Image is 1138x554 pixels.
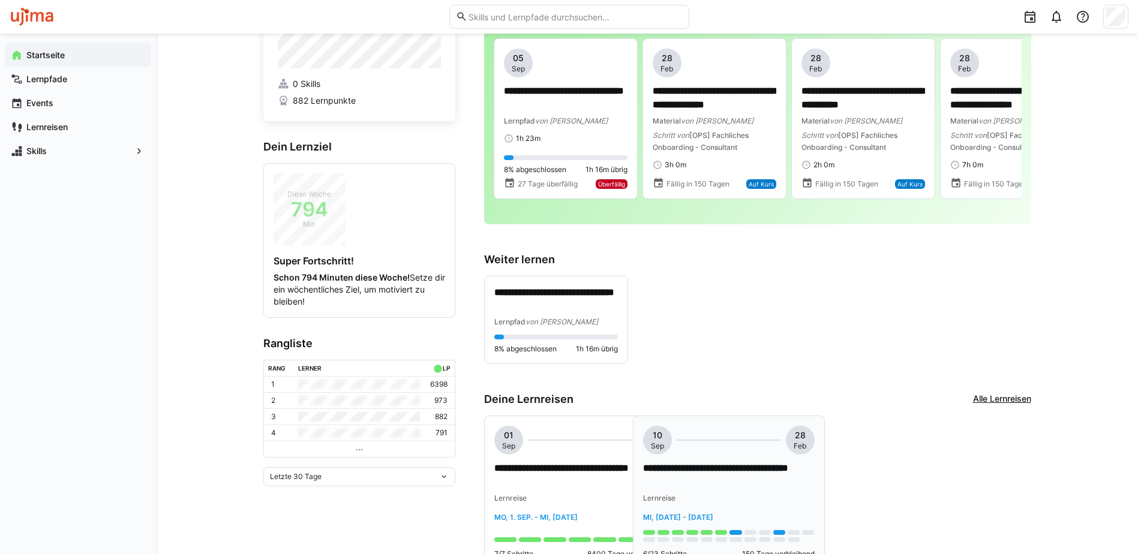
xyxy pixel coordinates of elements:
[271,380,275,389] p: 1
[653,131,689,140] span: Schritt von
[681,116,753,125] span: von [PERSON_NAME]
[653,116,681,125] span: Material
[959,52,970,64] span: 28
[978,116,1051,125] span: von [PERSON_NAME]
[897,180,923,188] span: Auf Kurs
[585,165,627,174] span: 1h 16m übrig
[263,140,455,153] h3: Dein Lernziel
[651,441,664,451] span: Sep
[271,412,276,421] p: 3
[271,428,276,438] p: 4
[653,429,662,441] span: 10
[653,131,749,152] span: [OPS] Fachliches Onboarding - Consultant
[535,116,608,125] span: von [PERSON_NAME]
[484,393,573,406] h3: Deine Lernreisen
[813,160,834,170] span: 2h 0m
[271,396,275,405] p: 2
[576,344,618,354] span: 1h 16m übrig
[809,64,822,74] span: Feb
[815,179,878,189] span: Fällig in 150 Tagen
[293,78,320,90] span: 0 Skills
[795,429,806,441] span: 28
[516,134,541,143] span: 1h 23m
[270,472,322,481] span: Letzte 30 Tage
[274,272,410,282] strong: Schon 794 Minuten diese Woche!
[964,179,1027,189] span: Fällig in 150 Tagen
[950,131,1046,152] span: [OPS] Fachliches Onboarding - Consultant
[950,116,978,125] span: Material
[504,165,566,174] span: 8% abgeschlossen
[794,441,806,451] span: Feb
[436,428,448,438] p: 791
[443,365,450,372] div: LP
[494,344,557,354] span: 8% abgeschlossen
[662,52,672,64] span: 28
[830,116,902,125] span: von [PERSON_NAME]
[278,78,441,90] a: 0 Skills
[962,160,983,170] span: 7h 0m
[467,11,682,22] input: Skills und Lernpfade durchsuchen…
[973,393,1031,406] a: Alle Lernreisen
[484,253,1031,266] h3: Weiter lernen
[494,513,578,522] span: Mo, 1. Sep. - Mi, [DATE]
[643,513,713,522] span: Mi, [DATE] - [DATE]
[435,412,448,421] p: 882
[660,64,673,74] span: Feb
[958,64,971,74] span: Feb
[430,380,448,389] p: 6398
[494,317,526,326] span: Lernpfad
[801,131,897,152] span: [OPS] Fachliches Onboarding - Consultant
[643,493,675,502] span: Lernreise
[513,52,524,64] span: 05
[504,116,535,125] span: Lernpfad
[801,116,830,125] span: Material
[494,493,527,502] span: Lernreise
[268,365,286,372] div: Rang
[512,64,525,74] span: Sep
[504,429,514,441] span: 01
[810,52,821,64] span: 28
[749,180,774,188] span: Auf Kurs
[801,131,838,140] span: Schritt von
[274,272,445,308] p: Setze dir ein wöchentliches Ziel, um motiviert zu bleiben!
[518,179,578,189] span: 27 Tage überfällig
[263,337,455,350] h3: Rangliste
[274,255,445,267] h4: Super Fortschritt!
[526,317,598,326] span: von [PERSON_NAME]
[598,180,625,188] span: Überfällig
[502,441,515,451] span: Sep
[298,365,322,372] div: Lerner
[666,179,729,189] span: Fällig in 150 Tagen
[950,131,987,140] span: Schritt von
[665,160,686,170] span: 3h 0m
[293,95,356,107] span: 882 Lernpunkte
[434,396,448,405] p: 973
